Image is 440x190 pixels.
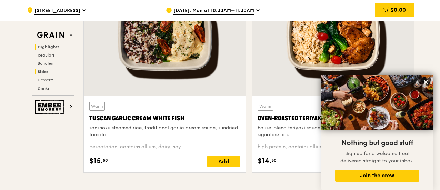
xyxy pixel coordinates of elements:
div: Oven‑Roasted Teriyaki Chicken [258,113,409,123]
div: house-blend teriyaki sauce, shiitake mushroom, bok choy, tossed signature rice [258,124,409,138]
span: 50 [103,158,108,163]
span: Sign up for a welcome treat delivered straight to your inbox. [340,151,414,164]
span: $0.00 [390,7,406,13]
span: Highlights [38,44,60,49]
div: Warm [89,102,105,111]
div: sanshoku steamed rice, traditional garlic cream sauce, sundried tomato [89,124,240,138]
div: Warm [258,102,273,111]
img: Ember Smokery web logo [35,100,67,114]
div: Add [207,156,240,167]
span: [DATE], Mon at 10:30AM–11:30AM [173,7,254,15]
button: Join the crew [335,170,419,182]
span: Drinks [38,86,49,91]
span: [STREET_ADDRESS] [34,7,80,15]
span: Bundles [38,61,53,66]
span: $15. [89,156,103,166]
img: DSC07876-Edit02-Large.jpeg [321,75,433,130]
span: 50 [271,158,277,163]
span: Desserts [38,78,53,82]
img: Grain web logo [35,29,67,41]
button: Close [420,77,431,88]
span: Sides [38,69,49,74]
span: Regulars [38,53,54,58]
div: pescatarian, contains allium, dairy, soy [89,143,240,150]
div: high protein, contains allium, egg, soy, wheat [258,143,409,150]
span: Nothing but good stuff [341,139,413,147]
span: $14. [258,156,271,166]
div: Tuscan Garlic Cream White Fish [89,113,240,123]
